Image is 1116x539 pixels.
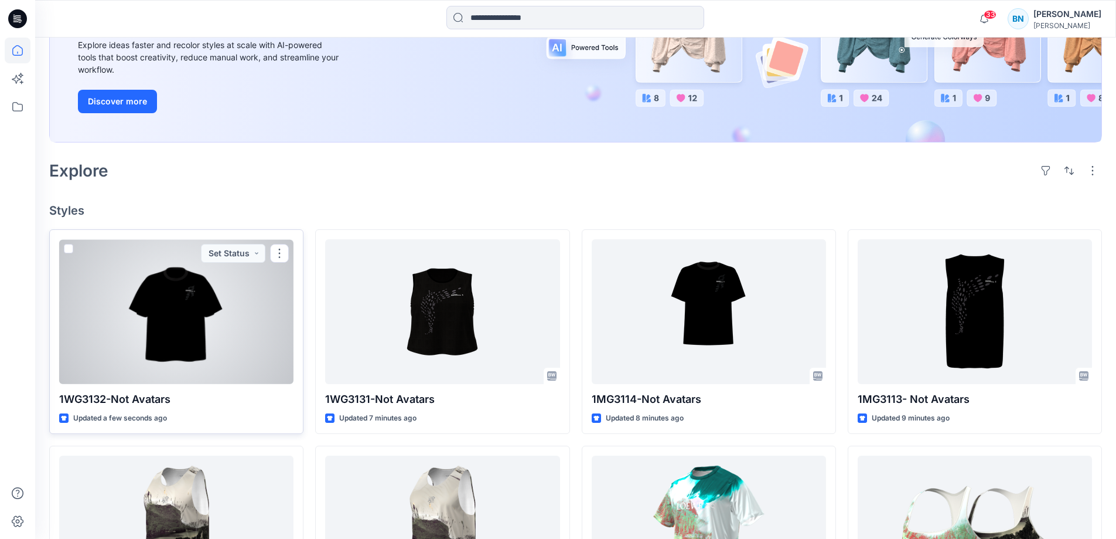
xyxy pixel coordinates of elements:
h4: Styles [49,204,1102,218]
a: 1WG3132-Not Avatars [59,239,293,384]
a: 1MG3114-Not Avatars [592,239,826,384]
div: BN [1008,8,1029,29]
div: Explore ideas faster and recolor styles at scale with AI-powered tools that boost creativity, red... [78,39,342,76]
p: 1WG3131-Not Avatars [325,391,559,408]
p: Updated a few seconds ago [73,412,167,425]
a: 1MG3113- Not Avatars [858,239,1092,384]
p: 1WG3132-Not Avatars [59,391,293,408]
h2: Explore [49,161,108,180]
p: Updated 8 minutes ago [606,412,684,425]
span: 33 [984,10,996,19]
a: 1WG3131-Not Avatars [325,239,559,384]
div: [PERSON_NAME] [1033,7,1101,21]
p: Updated 9 minutes ago [872,412,950,425]
p: 1MG3113- Not Avatars [858,391,1092,408]
button: Discover more [78,90,157,113]
a: Discover more [78,90,342,113]
p: Updated 7 minutes ago [339,412,417,425]
div: [PERSON_NAME] [1033,21,1101,30]
p: 1MG3114-Not Avatars [592,391,826,408]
